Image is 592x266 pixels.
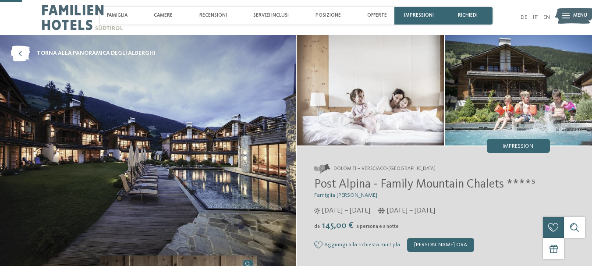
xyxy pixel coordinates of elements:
[314,178,535,191] span: Post Alpina - Family Mountain Chalets ****ˢ
[37,50,156,57] span: torna alla panoramica degli alberghi
[378,208,385,214] i: Orari d'apertura inverno
[297,35,444,145] img: Il family hotel a San Candido dal fascino alpino
[521,14,527,20] a: DE
[573,12,587,19] span: Menu
[407,238,474,252] div: [PERSON_NAME] ora
[314,192,377,198] span: Famiglia [PERSON_NAME]
[532,14,538,20] a: IT
[324,242,400,248] span: Aggiungi alla richiesta multipla
[333,166,436,173] span: Dolomiti – Versciaco-[GEOGRAPHIC_DATA]
[314,208,320,214] i: Orari d'apertura estate
[11,46,156,61] a: torna alla panoramica degli alberghi
[356,224,399,229] span: a persona e a notte
[322,206,370,216] span: [DATE] – [DATE]
[445,35,592,145] img: Il family hotel a San Candido dal fascino alpino
[543,14,550,20] a: EN
[387,206,435,216] span: [DATE] – [DATE]
[314,224,320,229] span: da
[321,221,355,230] span: 145,00 €
[503,144,535,149] span: Impressioni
